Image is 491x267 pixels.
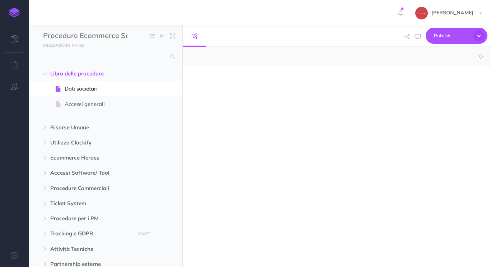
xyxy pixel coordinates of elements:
img: logo-mark.svg [9,8,20,18]
span: [PERSON_NAME] [428,9,477,16]
span: Libro delle procedure [50,69,130,78]
span: Accessi Software/ Tool [50,169,130,177]
img: 272305e6071d9c425e97da59a84c7026.jpg [415,7,428,19]
span: Procedure per i PM [50,214,130,223]
small: DRAFT [137,231,150,236]
span: Publish [434,30,470,41]
button: Publish [426,28,487,44]
span: Procedure Commerciali [50,184,130,193]
span: Ticket System [50,199,130,208]
span: Ecommerce Heroes [50,153,130,162]
span: Attività Tecniche [50,245,130,253]
input: Documentation Name [43,31,127,41]
span: Risorse Umane [50,123,130,132]
span: Utilizzo Clockify [50,138,130,147]
input: Search [43,50,166,63]
a: [URL][DOMAIN_NAME] [29,41,91,49]
small: [URL][DOMAIN_NAME] [43,43,84,48]
span: Dati societari [65,84,139,93]
span: Accessi generali [65,100,139,109]
span: Tracking e GDPR [50,229,130,238]
button: DRAFT [135,230,153,238]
